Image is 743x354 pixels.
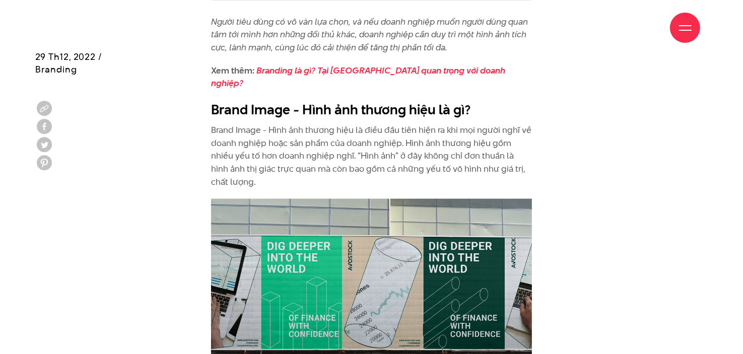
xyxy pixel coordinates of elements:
[211,64,505,90] a: Branding là gì? Tại [GEOGRAPHIC_DATA] quan trọng với doanh nghiệp?
[211,100,532,119] h2: Brand Image - Hình ảnh thương hiệu là gì?
[35,50,102,76] span: 29 Th12, 2022 / Branding
[211,64,505,90] strong: Xem thêm:
[211,124,532,188] p: Brand Image - Hình ảnh thương hiệu là điều đầu tiên hiện ra khi mọi người nghĩ về doanh nghiệp ho...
